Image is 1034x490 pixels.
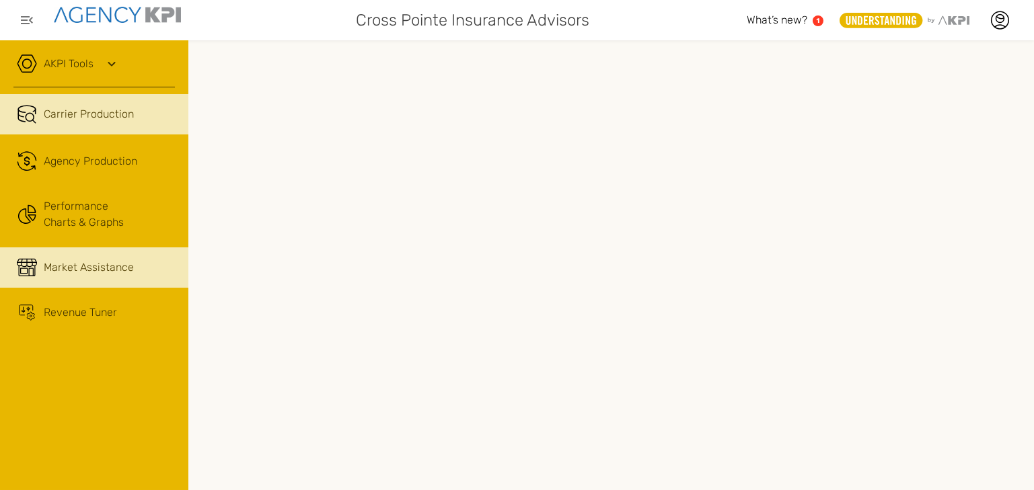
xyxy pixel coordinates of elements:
[44,153,137,169] span: Agency Production
[44,304,117,321] span: Revenue Tuner
[54,7,181,23] img: agencykpi-logo-550x69-2d9e3fa8.png
[44,106,134,122] span: Carrier Production
[747,13,807,26] span: What’s new?
[813,15,823,26] a: 1
[356,8,589,32] span: Cross Pointe Insurance Advisors
[44,56,94,72] a: AKPI Tools
[44,259,134,276] span: Market Assistance
[817,17,820,24] text: 1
